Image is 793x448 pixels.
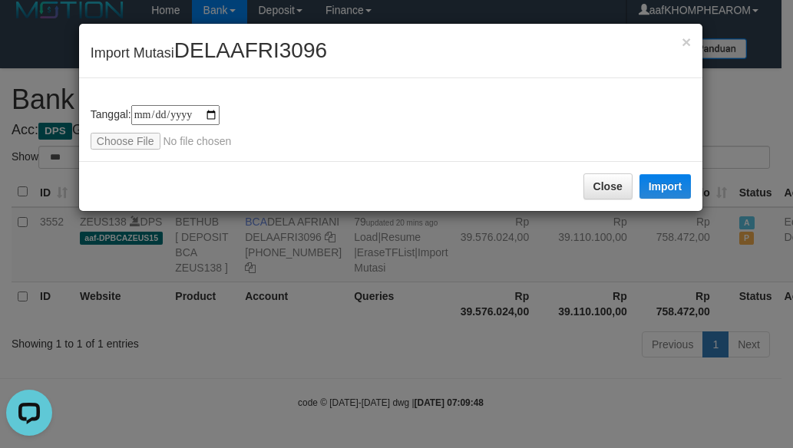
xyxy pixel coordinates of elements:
[682,34,691,50] button: Close
[682,33,691,51] span: ×
[174,38,327,62] span: DELAAFRI3096
[639,174,692,199] button: Import
[91,105,691,150] div: Tanggal:
[583,173,633,199] button: Close
[91,45,327,61] span: Import Mutasi
[6,6,52,52] button: Open LiveChat chat widget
